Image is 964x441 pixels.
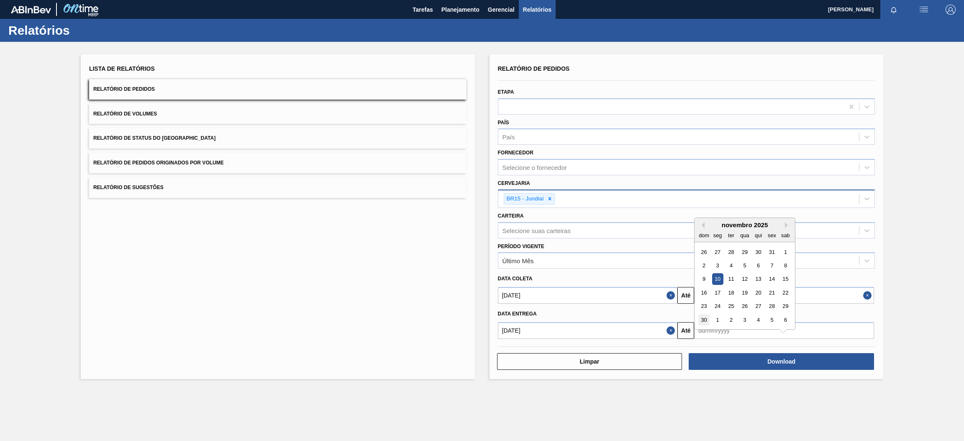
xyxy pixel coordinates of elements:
[93,185,164,190] span: Relatório de Sugestões
[739,246,751,258] div: Choose quarta-feira, 29 de outubro de 2025
[726,246,737,258] div: Choose terça-feira, 28 de outubro de 2025
[780,274,791,285] div: Choose sábado, 15 de novembro de 2025
[677,287,694,304] button: Até
[739,301,751,312] div: Choose quarta-feira, 26 de novembro de 2025
[93,160,224,166] span: Relatório de Pedidos Originados por Volume
[498,65,570,72] span: Relatório de Pedidos
[785,222,791,228] button: Next Month
[93,135,215,141] span: Relatório de Status do [GEOGRAPHIC_DATA]
[767,287,778,298] div: Choose sexta-feira, 21 de novembro de 2025
[767,246,778,258] div: Choose sexta-feira, 31 de outubro de 2025
[753,246,764,258] div: Choose quinta-feira, 30 de outubro de 2025
[698,246,710,258] div: Choose domingo, 26 de outubro de 2025
[667,287,677,304] button: Close
[498,244,544,249] label: Período Vigente
[863,287,874,304] button: Close
[498,311,537,317] span: Data Entrega
[497,353,682,370] button: Limpar
[89,79,467,100] button: Relatório de Pedidos
[780,301,791,312] div: Choose sábado, 29 de novembro de 2025
[503,227,571,234] div: Selecione suas carteiras
[498,120,509,126] label: País
[739,314,751,326] div: Choose quarta-feira, 3 de dezembro de 2025
[753,274,764,285] div: Choose quinta-feira, 13 de novembro de 2025
[739,287,751,298] div: Choose quarta-feira, 19 de novembro de 2025
[697,245,792,327] div: month 2025-11
[498,287,678,304] input: dd/mm/yyyy
[726,274,737,285] div: Choose terça-feira, 11 de novembro de 2025
[498,322,678,339] input: dd/mm/yyyy
[504,194,545,204] div: BR15 - Jundiaí
[698,287,710,298] div: Choose domingo, 16 de novembro de 2025
[712,260,723,271] div: Choose segunda-feira, 3 de novembro de 2025
[695,221,795,228] div: novembro 2025
[498,276,533,282] span: Data coleta
[677,322,694,339] button: Até
[726,301,737,312] div: Choose terça-feira, 25 de novembro de 2025
[689,353,874,370] button: Download
[726,314,737,326] div: Choose terça-feira, 2 de dezembro de 2025
[767,301,778,312] div: Choose sexta-feira, 28 de novembro de 2025
[739,230,751,241] div: qua
[441,5,479,15] span: Planejamento
[503,133,515,141] div: País
[89,153,467,173] button: Relatório de Pedidos Originados por Volume
[413,5,433,15] span: Tarefas
[698,230,710,241] div: dom
[880,4,907,15] button: Notificações
[739,260,751,271] div: Choose quarta-feira, 5 de novembro de 2025
[712,274,723,285] div: Choose segunda-feira, 10 de novembro de 2025
[488,5,515,15] span: Gerencial
[89,65,155,72] span: Lista de Relatórios
[699,222,705,228] button: Previous Month
[726,287,737,298] div: Choose terça-feira, 18 de novembro de 2025
[712,287,723,298] div: Choose segunda-feira, 17 de novembro de 2025
[726,230,737,241] div: ter
[93,111,157,117] span: Relatório de Volumes
[89,104,467,124] button: Relatório de Volumes
[498,89,514,95] label: Etapa
[780,260,791,271] div: Choose sábado, 8 de novembro de 2025
[753,287,764,298] div: Choose quinta-feira, 20 de novembro de 2025
[712,314,723,326] div: Choose segunda-feira, 1 de dezembro de 2025
[753,301,764,312] div: Choose quinta-feira, 27 de novembro de 2025
[919,5,929,15] img: userActions
[767,230,778,241] div: sex
[753,230,764,241] div: qui
[698,260,710,271] div: Choose domingo, 2 de novembro de 2025
[667,322,677,339] button: Close
[89,177,467,198] button: Relatório de Sugestões
[498,213,524,219] label: Carteira
[698,274,710,285] div: Choose domingo, 9 de novembro de 2025
[753,314,764,326] div: Choose quinta-feira, 4 de dezembro de 2025
[93,86,155,92] span: Relatório de Pedidos
[767,314,778,326] div: Choose sexta-feira, 5 de dezembro de 2025
[698,301,710,312] div: Choose domingo, 23 de novembro de 2025
[767,260,778,271] div: Choose sexta-feira, 7 de novembro de 2025
[11,6,51,13] img: TNhmsLtSVTkK8tSr43FrP2fwEKptu5GPRR3wAAAABJRU5ErkJggg==
[8,26,157,35] h1: Relatórios
[712,301,723,312] div: Choose segunda-feira, 24 de novembro de 2025
[946,5,956,15] img: Logout
[780,314,791,326] div: Choose sábado, 6 de dezembro de 2025
[498,180,530,186] label: Cervejaria
[739,274,751,285] div: Choose quarta-feira, 12 de novembro de 2025
[712,246,723,258] div: Choose segunda-feira, 27 de outubro de 2025
[767,274,778,285] div: Choose sexta-feira, 14 de novembro de 2025
[712,230,723,241] div: seg
[780,230,791,241] div: sab
[726,260,737,271] div: Choose terça-feira, 4 de novembro de 2025
[503,257,534,264] div: Último Mês
[89,128,467,149] button: Relatório de Status do [GEOGRAPHIC_DATA]
[503,164,567,171] div: Selecione o fornecedor
[753,260,764,271] div: Choose quinta-feira, 6 de novembro de 2025
[523,5,551,15] span: Relatórios
[498,150,533,156] label: Fornecedor
[698,314,710,326] div: Choose domingo, 30 de novembro de 2025
[780,287,791,298] div: Choose sábado, 22 de novembro de 2025
[780,246,791,258] div: Choose sábado, 1 de novembro de 2025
